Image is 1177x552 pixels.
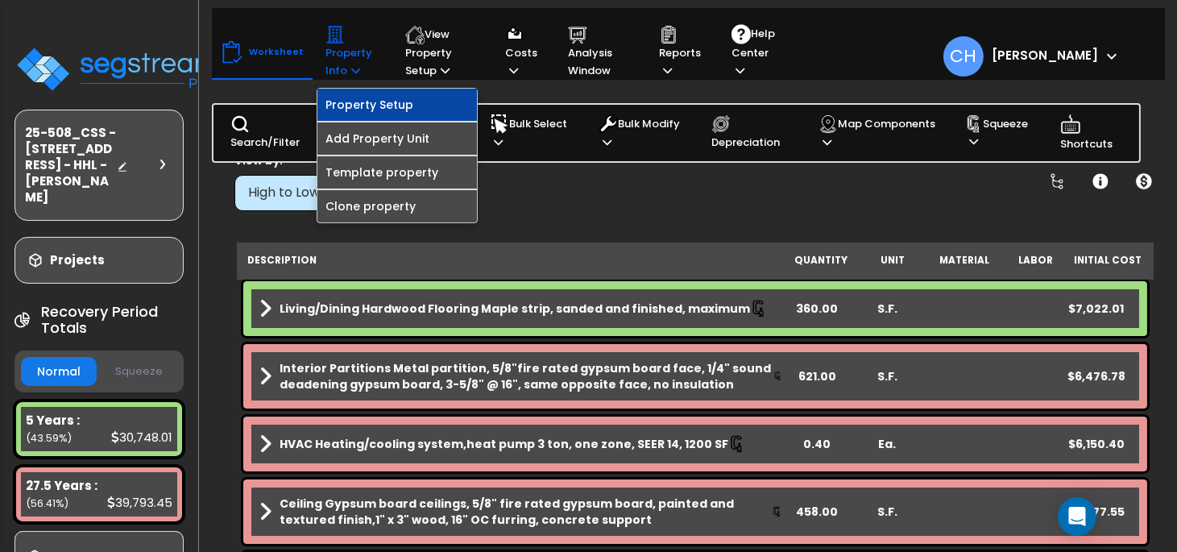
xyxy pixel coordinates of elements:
[26,496,68,510] small: (56.41%)
[782,436,852,452] div: 0.40
[15,45,224,93] img: logo_pro_r.png
[325,25,375,80] p: Property Info
[659,25,701,80] p: Reports
[111,429,172,446] div: 30,748.01
[1060,113,1131,153] p: Shortcuts
[939,254,989,267] small: Material
[782,368,852,384] div: 621.00
[317,190,477,222] a: Clone property
[280,436,728,452] b: HVAC Heating/cooling system,heat pump 3 ton, one zone, SEER 14, 1200 SF
[25,125,117,205] h3: 25-508_CSS - [STREET_ADDRESS] - HHL - [PERSON_NAME]
[259,360,782,392] a: Assembly Title
[702,106,805,160] div: Depreciation
[259,297,782,320] a: Assembly Title
[881,254,905,267] small: Unit
[248,184,447,202] div: High to Low (Total Cost)
[26,412,80,429] b: 5 Years :
[50,252,105,268] h3: Projects
[1051,105,1140,161] div: Shortcuts
[107,494,172,511] div: 39,793.45
[249,44,304,60] p: Worksheet
[317,156,477,189] a: Template property
[21,357,97,386] button: Normal
[280,360,773,392] b: Interior Partitions Metal partition, 5/8"fire rated gypsum board face, 1/4" sound deadening gypsu...
[794,254,848,267] small: Quantity
[568,25,628,80] p: Analysis Window
[992,47,1099,64] b: [PERSON_NAME]
[490,114,576,151] p: Bulk Select
[711,114,796,151] p: Depreciation
[505,25,537,80] p: Costs
[852,368,922,384] div: S.F.
[259,433,782,455] a: Assembly Title
[101,358,176,386] button: Squeeze
[317,122,477,155] a: Add Property Unit
[1074,254,1142,267] small: Initial Cost
[599,114,689,151] p: Bulk Modify
[943,36,984,77] span: CH
[852,436,922,452] div: Ea.
[317,89,477,121] a: Property Setup
[1062,436,1132,452] div: $6,150.40
[782,504,852,520] div: 458.00
[41,304,184,336] h4: Recovery Period Totals
[731,24,777,80] p: Help Center
[782,301,852,317] div: 360.00
[280,496,772,528] b: Ceiling Gypsum board ceilings, 5/8" fire rated gypsum board, painted and textured finish,1" x 3" ...
[247,254,317,267] small: Description
[230,114,315,151] p: Search/Filter
[259,496,782,528] a: Assembly Title
[819,114,943,151] p: Map Components
[1062,368,1132,384] div: $6,476.78
[280,301,750,317] b: Living/Dining Hardwood Flooring Maple strip, sanded and finished, maximum
[1058,497,1096,536] div: Open Intercom Messenger
[852,301,922,317] div: S.F.
[852,504,922,520] div: S.F.
[1018,254,1053,267] small: Labor
[405,25,475,80] p: View Property Setup
[26,477,97,494] b: 27.5 Years :
[26,431,72,445] small: (43.59%)
[1062,301,1132,317] div: $7,022.01
[965,115,1038,151] p: Squeeze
